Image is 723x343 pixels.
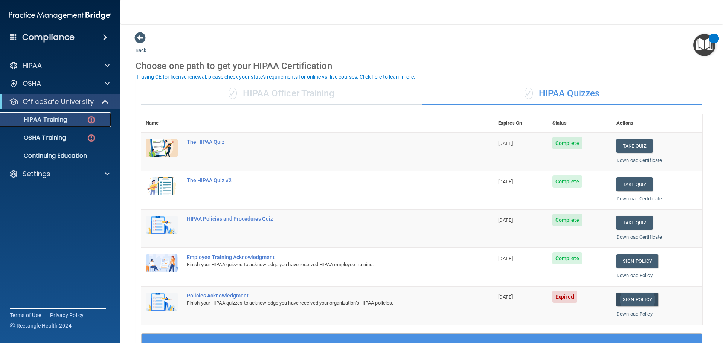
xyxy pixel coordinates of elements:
[187,260,456,269] div: Finish your HIPAA quizzes to acknowledge you have received HIPAA employee training.
[498,294,513,300] span: [DATE]
[616,177,653,191] button: Take Quiz
[693,34,715,56] button: Open Resource Center, 1 new notification
[494,114,548,133] th: Expires On
[548,114,612,133] th: Status
[616,216,653,230] button: Take Quiz
[187,177,456,183] div: The HIPAA Quiz #2
[552,214,582,226] span: Complete
[552,291,577,303] span: Expired
[187,254,456,260] div: Employee Training Acknowledgment
[23,97,94,106] p: OfficeSafe University
[9,79,110,88] a: OSHA
[616,273,653,278] a: Download Policy
[9,61,110,70] a: HIPAA
[136,55,708,77] div: Choose one path to get your HIPAA Certification
[498,217,513,223] span: [DATE]
[23,61,42,70] p: HIPAA
[136,38,146,53] a: Back
[616,234,662,240] a: Download Certificate
[616,196,662,201] a: Download Certificate
[498,256,513,261] span: [DATE]
[187,139,456,145] div: The HIPAA Quiz
[616,293,658,306] a: Sign Policy
[23,169,50,178] p: Settings
[552,137,582,149] span: Complete
[141,82,422,105] div: HIPAA Officer Training
[498,140,513,146] span: [DATE]
[616,311,653,317] a: Download Policy
[612,114,702,133] th: Actions
[616,157,662,163] a: Download Certificate
[187,299,456,308] div: Finish your HIPAA quizzes to acknowledge you have received your organization’s HIPAA policies.
[23,79,41,88] p: OSHA
[9,169,110,178] a: Settings
[5,116,67,123] p: HIPAA Training
[50,311,84,319] a: Privacy Policy
[136,73,416,81] button: If using CE for license renewal, please check your state's requirements for online vs. live cours...
[616,139,653,153] button: Take Quiz
[87,133,96,143] img: danger-circle.6113f641.png
[187,216,456,222] div: HIPAA Policies and Procedures Quiz
[229,88,237,99] span: ✓
[552,252,582,264] span: Complete
[552,175,582,188] span: Complete
[87,115,96,125] img: danger-circle.6113f641.png
[5,134,66,142] p: OSHA Training
[712,38,715,48] div: 1
[10,311,41,319] a: Terms of Use
[187,293,456,299] div: Policies Acknowledgment
[9,97,109,106] a: OfficeSafe University
[422,82,702,105] div: HIPAA Quizzes
[137,74,415,79] div: If using CE for license renewal, please check your state's requirements for online vs. live cours...
[10,322,72,329] span: Ⓒ Rectangle Health 2024
[616,254,658,268] a: Sign Policy
[525,88,533,99] span: ✓
[141,114,182,133] th: Name
[5,152,108,160] p: Continuing Education
[498,179,513,184] span: [DATE]
[9,8,111,23] img: PMB logo
[22,32,75,43] h4: Compliance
